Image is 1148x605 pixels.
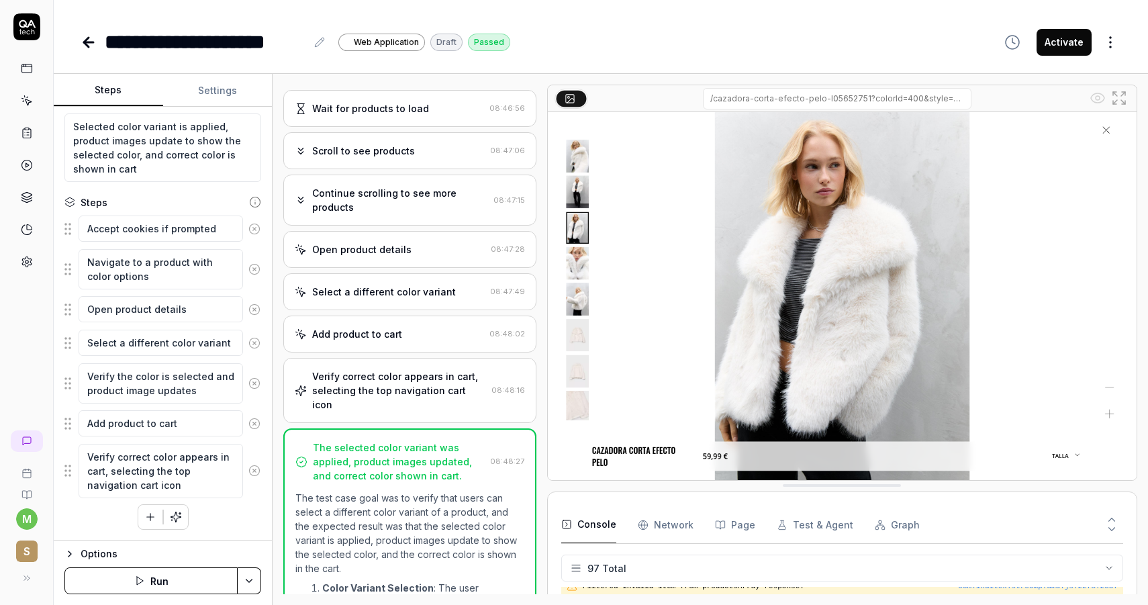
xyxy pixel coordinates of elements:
button: m [16,508,38,530]
div: Suggestions [64,443,261,499]
time: 08:47:49 [490,287,525,296]
div: Select a different color variant [312,285,456,299]
div: Steps [81,195,107,210]
button: Activate [1037,29,1092,56]
button: Console [561,506,616,544]
time: 08:46:56 [489,103,525,113]
button: Graph [875,506,920,544]
time: 08:47:28 [491,244,525,254]
button: Remove step [243,296,266,323]
time: 08:48:27 [490,457,524,466]
button: View version history [996,29,1029,56]
button: Remove step [243,256,266,283]
strong: Color Variant Selection [322,582,434,594]
p: The test case goal was to verify that users can select a different color variant of a product, an... [295,491,524,575]
a: New conversation [11,430,43,452]
button: S [5,530,48,565]
span: Web Application [354,36,419,48]
button: Steps [54,75,163,107]
a: Documentation [5,479,48,500]
button: Options [64,546,261,562]
div: Verify correct color appears in cart, selecting the top navigation cart icon [312,369,486,412]
div: Suggestions [64,248,261,290]
span: S [16,541,38,562]
div: Suggestions [64,295,261,324]
time: 08:47:15 [493,195,525,205]
div: Suggestions [64,410,261,438]
button: Network [638,506,693,544]
div: Wait for products to load [312,101,429,115]
div: Suggestions [64,215,261,243]
button: Remove step [243,330,266,357]
div: Continue scrolling to see more products [312,186,488,214]
div: Open product details [312,242,412,257]
time: 08:47:06 [490,146,525,155]
div: Suggestions [64,363,261,404]
img: Screenshot [548,112,1137,480]
button: Remove step [243,410,266,437]
button: Test & Agent [777,506,853,544]
div: com.inditex.strcomp.umd.js : 2278 : 2537 [958,581,1118,592]
div: Passed [468,34,510,51]
button: Remove step [243,457,266,484]
pre: Filtered invalid item from productsArray response: [583,581,1118,592]
button: Settings [163,75,273,107]
time: 08:48:16 [491,385,525,395]
div: Add product to cart [312,327,402,341]
a: Web Application [338,33,425,51]
button: Show all interative elements [1087,87,1108,109]
div: Suggestions [64,329,261,357]
button: com.inditex.strcomp.umd.js:2278:2537 [958,581,1118,592]
button: Run [64,567,238,594]
a: Book a call with us [5,457,48,479]
div: Options [81,546,261,562]
button: Remove step [243,370,266,397]
button: Open in full screen [1108,87,1130,109]
time: 08:48:02 [489,329,525,338]
button: Remove step [243,216,266,242]
div: Draft [430,34,463,51]
div: The selected color variant was applied, product images updated, and correct color shown in cart. [313,440,485,483]
button: Page [715,506,755,544]
div: Scroll to see products [312,144,415,158]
